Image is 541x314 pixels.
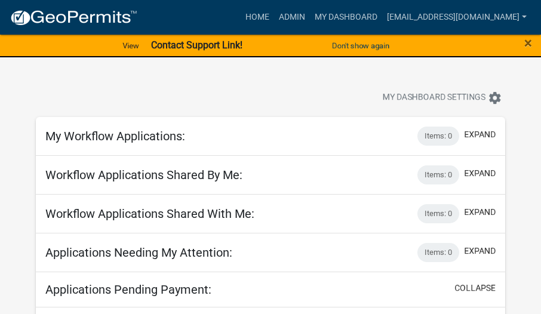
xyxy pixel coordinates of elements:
button: expand [464,206,496,218]
h5: Applications Pending Payment: [45,282,211,297]
button: expand [464,167,496,180]
button: expand [464,128,496,141]
a: [EMAIL_ADDRESS][DOMAIN_NAME] [382,6,531,29]
button: expand [464,245,496,257]
div: Items: 0 [417,127,459,146]
span: × [524,35,532,51]
div: Items: 0 [417,165,459,184]
h5: Applications Needing My Attention: [45,245,232,260]
a: Admin [274,6,310,29]
a: My Dashboard [310,6,382,29]
h5: My Workflow Applications: [45,129,185,143]
span: My Dashboard Settings [383,91,485,105]
div: Items: 0 [417,243,459,262]
button: Close [524,36,532,50]
strong: Contact Support Link! [151,39,242,51]
div: Items: 0 [417,204,459,223]
button: collapse [454,282,496,294]
i: settings [488,91,502,105]
a: View [118,36,144,56]
button: Don't show again [327,36,394,56]
button: My Dashboard Settingssettings [373,86,512,109]
h5: Workflow Applications Shared By Me: [45,168,242,182]
h5: Workflow Applications Shared With Me: [45,207,254,221]
a: Home [241,6,274,29]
